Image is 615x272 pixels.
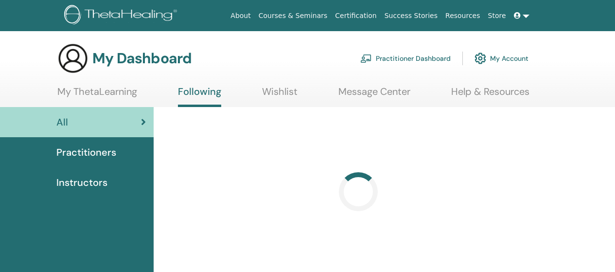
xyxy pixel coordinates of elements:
span: Instructors [56,175,107,190]
a: My Account [474,48,528,69]
span: All [56,115,68,129]
a: My ThetaLearning [57,86,137,105]
a: Courses & Seminars [255,7,332,25]
a: Resources [441,7,484,25]
img: chalkboard-teacher.svg [360,54,372,63]
a: Wishlist [262,86,298,105]
img: generic-user-icon.jpg [57,43,88,74]
a: Store [484,7,510,25]
a: Message Center [338,86,410,105]
a: Following [178,86,221,107]
img: logo.png [64,5,180,27]
a: Certification [331,7,380,25]
a: About [227,7,254,25]
a: Help & Resources [451,86,529,105]
span: Practitioners [56,145,116,160]
img: cog.svg [474,50,486,67]
a: Success Stories [381,7,441,25]
a: Practitioner Dashboard [360,48,451,69]
h3: My Dashboard [92,50,192,67]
